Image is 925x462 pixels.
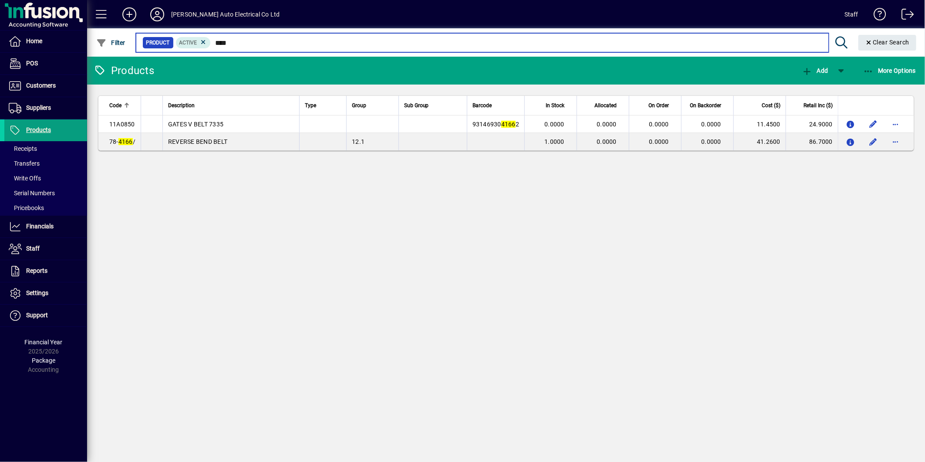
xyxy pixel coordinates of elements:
[867,2,886,30] a: Knowledge Base
[861,63,918,78] button: More Options
[800,63,830,78] button: Add
[545,138,565,145] span: 1.0000
[4,238,87,260] a: Staff
[889,135,903,149] button: More options
[786,133,838,150] td: 86.7000
[143,7,171,22] button: Profile
[26,312,48,319] span: Support
[702,121,722,128] span: 0.0000
[9,145,37,152] span: Receipts
[9,160,40,167] span: Transfers
[473,101,492,110] span: Barcode
[803,101,833,110] span: Retail Inc ($)
[404,101,429,110] span: Sub Group
[4,216,87,238] a: Financials
[4,186,87,200] a: Serial Numbers
[895,2,914,30] a: Logout
[4,75,87,97] a: Customers
[9,190,55,197] span: Serial Numbers
[9,204,44,211] span: Pricebooks
[94,35,128,51] button: Filter
[9,175,41,182] span: Write Offs
[4,141,87,156] a: Receipts
[26,37,42,44] span: Home
[171,7,280,21] div: [PERSON_NAME] Auto Electrical Co Ltd
[865,39,910,46] span: Clear Search
[26,289,48,296] span: Settings
[4,31,87,52] a: Home
[168,101,195,110] span: Description
[786,115,838,133] td: 24.9000
[96,39,125,46] span: Filter
[4,156,87,171] a: Transfers
[109,138,135,145] span: 78- /
[305,101,316,110] span: Type
[4,200,87,215] a: Pricebooks
[32,357,55,364] span: Package
[545,121,565,128] span: 0.0000
[26,126,51,133] span: Products
[26,60,38,67] span: POS
[26,267,47,274] span: Reports
[352,101,393,110] div: Group
[649,138,669,145] span: 0.0000
[168,138,227,145] span: REVERSE BEND BELT
[702,138,722,145] span: 0.0000
[597,138,617,145] span: 0.0000
[889,117,903,131] button: More options
[118,138,133,145] em: 4166
[146,38,170,47] span: Product
[858,35,917,51] button: Clear
[530,101,572,110] div: In Stock
[305,101,341,110] div: Type
[594,101,617,110] span: Allocated
[597,121,617,128] span: 0.0000
[866,117,880,131] button: Edit
[168,121,223,128] span: GATES V BELT 7335
[109,101,122,110] span: Code
[176,37,211,48] mat-chip: Activation Status: Active
[179,40,197,46] span: Active
[473,121,519,128] span: 93146930 2
[4,97,87,119] a: Suppliers
[648,101,669,110] span: On Order
[109,121,135,128] span: 11A0850
[26,223,54,230] span: Financials
[635,101,677,110] div: On Order
[844,7,858,21] div: Staff
[802,67,828,74] span: Add
[4,171,87,186] a: Write Offs
[762,101,780,110] span: Cost ($)
[352,138,365,145] span: 12.1
[4,305,87,326] a: Support
[863,67,916,74] span: More Options
[26,104,51,111] span: Suppliers
[25,339,63,346] span: Financial Year
[109,101,135,110] div: Code
[501,121,516,128] em: 4166
[582,101,625,110] div: Allocated
[26,245,40,252] span: Staff
[94,64,154,78] div: Products
[168,101,294,110] div: Description
[404,101,462,110] div: Sub Group
[733,133,786,150] td: 41.2600
[733,115,786,133] td: 11.4500
[687,101,729,110] div: On Backorder
[26,82,56,89] span: Customers
[4,260,87,282] a: Reports
[352,101,366,110] span: Group
[649,121,669,128] span: 0.0000
[546,101,564,110] span: In Stock
[4,53,87,75] a: POS
[473,101,519,110] div: Barcode
[115,7,143,22] button: Add
[4,282,87,304] a: Settings
[690,101,721,110] span: On Backorder
[866,135,880,149] button: Edit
